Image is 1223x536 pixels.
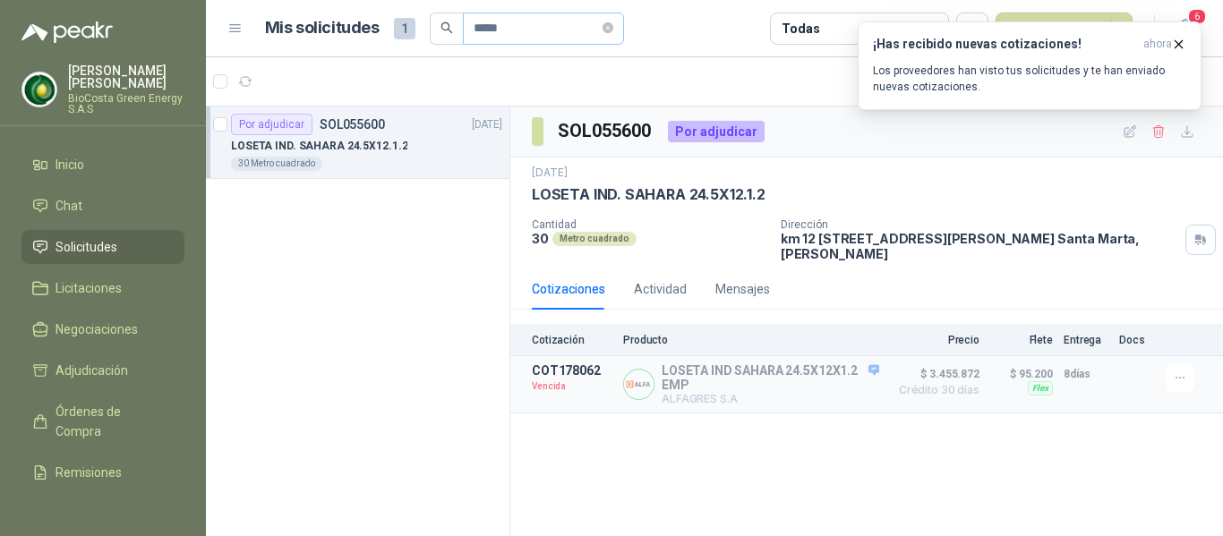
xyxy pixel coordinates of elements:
[21,455,184,489] a: Remisiones
[56,319,138,339] span: Negociaciones
[56,237,117,257] span: Solicitudes
[781,231,1178,261] p: km 12 [STREET_ADDRESS][PERSON_NAME] Santa Marta , [PERSON_NAME]
[440,21,453,34] span: search
[990,334,1053,346] p: Flete
[21,148,184,182] a: Inicio
[603,20,613,37] span: close-circle
[1028,381,1053,396] div: Flex
[623,334,879,346] p: Producto
[715,279,770,299] div: Mensajes
[532,378,612,396] p: Vencida
[56,278,122,298] span: Licitaciones
[394,18,415,39] span: 1
[532,218,766,231] p: Cantidad
[21,230,184,264] a: Solicitudes
[1143,37,1172,52] span: ahora
[858,21,1202,110] button: ¡Has recibido nuevas cotizaciones!ahora Los proveedores han visto tus solicitudes y te han enviad...
[532,334,612,346] p: Cotización
[68,93,184,115] p: BioCosta Green Energy S.A.S
[22,72,56,106] img: Company Logo
[782,19,819,38] div: Todas
[56,196,82,216] span: Chat
[662,392,879,405] p: ALFAGRES S.A
[56,361,128,380] span: Adjudicación
[1119,334,1155,346] p: Docs
[206,106,509,179] a: Por adjudicarSOL055600[DATE] LOSETA IND. SAHARA 24.5X12.1.230 Metro cuadrado
[552,232,637,246] div: Metro cuadrado
[68,64,184,89] p: [PERSON_NAME] [PERSON_NAME]
[21,189,184,223] a: Chat
[320,118,385,131] p: SOL055600
[231,157,322,171] div: 30 Metro cuadrado
[603,22,613,33] span: close-circle
[532,231,549,246] p: 30
[532,279,605,299] div: Cotizaciones
[1064,334,1108,346] p: Entrega
[532,363,612,378] p: COT178062
[56,402,167,441] span: Órdenes de Compra
[873,37,1136,52] h3: ¡Has recibido nuevas cotizaciones!
[21,353,184,387] a: Adjudicación
[558,117,654,145] h3: SOL055600
[781,218,1178,231] p: Dirección
[532,165,568,182] p: [DATE]
[231,114,312,135] div: Por adjudicar
[1169,13,1202,45] button: 6
[873,63,1186,95] p: Los proveedores han visto tus solicitudes y te han enviado nuevas cotizaciones.
[231,138,407,155] p: LOSETA IND. SAHARA 24.5X12.1.2
[990,363,1053,385] p: $ 95.200
[56,463,122,482] span: Remisiones
[21,312,184,346] a: Negociaciones
[890,363,979,385] span: $ 3.455.872
[472,116,502,133] p: [DATE]
[624,370,654,399] img: Company Logo
[668,121,765,142] div: Por adjudicar
[21,21,113,43] img: Logo peakr
[996,13,1133,45] button: Nueva solicitud
[1187,8,1207,25] span: 6
[21,395,184,448] a: Órdenes de Compra
[532,185,765,204] p: LOSETA IND. SAHARA 24.5X12.1.2
[1064,363,1108,385] p: 8 días
[21,271,184,305] a: Licitaciones
[662,363,879,392] p: LOSETA IND SAHARA 24.5X12X1.2 EMP
[890,385,979,396] span: Crédito 30 días
[890,334,979,346] p: Precio
[265,15,380,41] h1: Mis solicitudes
[56,155,84,174] span: Inicio
[634,279,687,299] div: Actividad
